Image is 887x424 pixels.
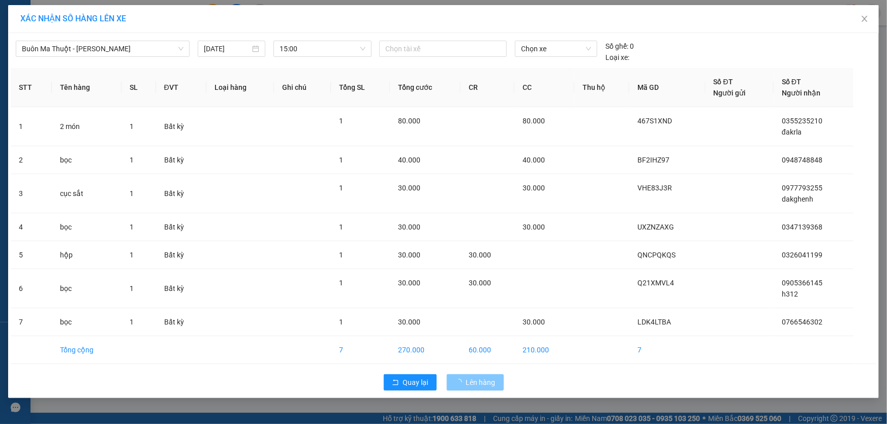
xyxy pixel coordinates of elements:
[782,78,801,86] span: Số ĐT
[20,14,126,23] span: XÁC NHẬN SỐ HÀNG LÊN XE
[156,174,206,213] td: Bất kỳ
[22,41,183,56] span: Buôn Ma Thuột - Đak Mil
[782,156,822,164] span: 0948748848
[461,68,514,107] th: CR
[514,68,574,107] th: CC
[156,308,206,336] td: Bất kỳ
[782,279,822,287] span: 0905366145
[398,223,420,231] span: 30.000
[782,184,822,192] span: 0977793255
[52,107,121,146] td: 2 món
[130,318,134,326] span: 1
[339,117,343,125] span: 1
[156,213,206,241] td: Bất kỳ
[52,308,121,336] td: bọc
[637,279,674,287] span: Q21XMVL4
[206,68,274,107] th: Loại hàng
[850,5,879,34] button: Close
[280,41,365,56] span: 15:00
[130,223,134,231] span: 1
[130,122,134,131] span: 1
[782,195,813,203] span: dakghenh
[339,156,343,164] span: 1
[637,251,676,259] span: QNCPQKQS
[782,223,822,231] span: 0347139368
[390,336,461,364] td: 270.000
[861,15,869,23] span: close
[130,189,134,198] span: 1
[523,117,545,125] span: 80.000
[156,269,206,308] td: Bất kỳ
[629,336,706,364] td: 7
[130,284,134,292] span: 1
[514,336,574,364] td: 210.000
[398,156,420,164] span: 40.000
[521,41,591,56] span: Chọn xe
[455,379,466,386] span: loading
[398,279,420,287] span: 30.000
[156,241,206,269] td: Bất kỳ
[637,318,671,326] span: LDK4LTBA
[398,117,420,125] span: 80.000
[714,78,733,86] span: Số ĐT
[523,223,545,231] span: 30.000
[605,41,634,52] div: 0
[782,290,798,298] span: h312
[331,68,390,107] th: Tổng SL
[605,52,629,63] span: Loại xe:
[52,213,121,241] td: bọc
[523,156,545,164] span: 40.000
[629,68,706,107] th: Mã GD
[782,117,822,125] span: 0355235210
[384,374,437,390] button: rollbackQuay lại
[156,68,206,107] th: ĐVT
[339,184,343,192] span: 1
[52,68,121,107] th: Tên hàng
[523,318,545,326] span: 30.000
[11,174,52,213] td: 3
[403,377,429,388] span: Quay lại
[469,279,491,287] span: 30.000
[339,251,343,259] span: 1
[782,128,802,136] span: đakrla
[782,318,822,326] span: 0766546302
[398,184,420,192] span: 30.000
[447,374,504,390] button: Lên hàng
[637,156,669,164] span: BF2IHZ97
[782,89,820,97] span: Người nhận
[331,336,390,364] td: 7
[52,241,121,269] td: hộp
[11,213,52,241] td: 4
[392,379,399,387] span: rollback
[605,41,628,52] span: Số ghế:
[398,318,420,326] span: 30.000
[637,184,672,192] span: VHE83J3R
[339,279,343,287] span: 1
[637,117,672,125] span: 467S1XND
[11,241,52,269] td: 5
[11,308,52,336] td: 7
[782,251,822,259] span: 0326041199
[156,107,206,146] td: Bất kỳ
[274,68,331,107] th: Ghi chú
[204,43,250,54] input: 13/08/2025
[11,146,52,174] td: 2
[130,156,134,164] span: 1
[523,184,545,192] span: 30.000
[339,223,343,231] span: 1
[637,223,674,231] span: UXZNZAXG
[714,89,746,97] span: Người gửi
[52,269,121,308] td: bọc
[390,68,461,107] th: Tổng cước
[398,251,420,259] span: 30.000
[466,377,496,388] span: Lên hàng
[52,174,121,213] td: cục sắt
[11,68,52,107] th: STT
[339,318,343,326] span: 1
[52,336,121,364] td: Tổng cộng
[469,251,491,259] span: 30.000
[52,146,121,174] td: bọc
[574,68,629,107] th: Thu hộ
[156,146,206,174] td: Bất kỳ
[121,68,156,107] th: SL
